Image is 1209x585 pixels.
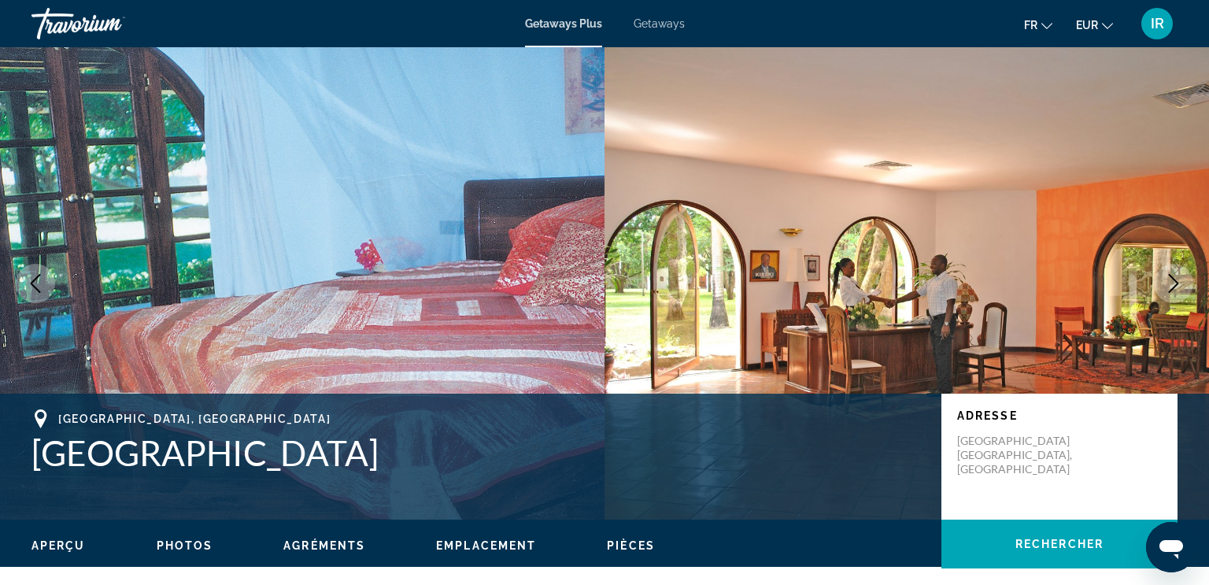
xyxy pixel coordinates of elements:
[31,432,926,473] h1: [GEOGRAPHIC_DATA]
[1024,13,1052,36] button: Change language
[634,17,685,30] a: Getaways
[1146,522,1196,572] iframe: Bouton de lancement de la fenêtre de messagerie
[58,413,331,425] span: [GEOGRAPHIC_DATA], [GEOGRAPHIC_DATA]
[436,539,536,552] span: Emplacement
[1154,264,1193,303] button: Next image
[31,539,86,553] button: Aperçu
[525,17,602,30] a: Getaways Plus
[157,539,213,553] button: Photos
[16,264,55,303] button: Previous image
[157,539,213,552] span: Photos
[1137,7,1178,40] button: User Menu
[957,409,1162,422] p: Adresse
[1151,16,1164,31] span: IR
[607,539,655,552] span: Pièces
[31,3,189,44] a: Travorium
[436,539,536,553] button: Emplacement
[607,539,655,553] button: Pièces
[957,434,1083,476] p: [GEOGRAPHIC_DATA] [GEOGRAPHIC_DATA], [GEOGRAPHIC_DATA]
[1015,538,1104,550] span: Rechercher
[31,539,86,552] span: Aperçu
[1076,13,1113,36] button: Change currency
[283,539,365,553] button: Agréments
[941,520,1178,568] button: Rechercher
[1024,19,1037,31] span: fr
[283,539,365,552] span: Agréments
[1076,19,1098,31] span: EUR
